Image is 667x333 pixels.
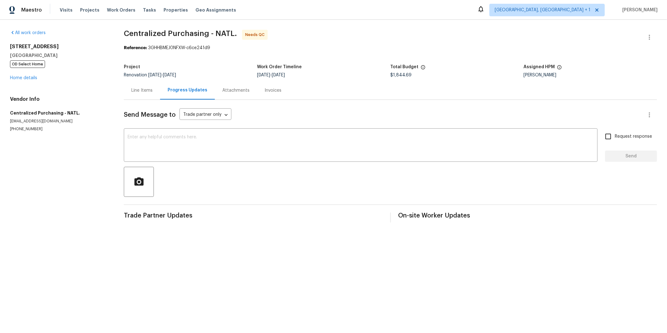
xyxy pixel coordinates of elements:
[222,87,250,94] div: Attachments
[495,7,590,13] span: [GEOGRAPHIC_DATA], [GEOGRAPHIC_DATA] + 1
[10,44,109,50] h2: [STREET_ADDRESS]
[10,110,109,116] h5: Centralized Purchasing - NATL.
[179,110,231,120] div: Trade partner only
[257,73,285,77] span: -
[80,7,99,13] span: Projects
[257,73,270,77] span: [DATE]
[10,31,46,35] a: All work orders
[124,46,147,50] b: Reference:
[272,73,285,77] span: [DATE]
[10,119,109,124] p: [EMAIL_ADDRESS][DOMAIN_NAME]
[148,73,161,77] span: [DATE]
[124,112,176,118] span: Send Message to
[524,65,555,69] h5: Assigned HPM
[398,213,657,219] span: On-site Worker Updates
[124,30,237,37] span: Centralized Purchasing - NATL.
[163,73,176,77] span: [DATE]
[557,65,562,73] span: The hpm assigned to this work order.
[10,126,109,132] p: [PHONE_NUMBER]
[124,65,140,69] h5: Project
[245,32,267,38] span: Needs QC
[10,76,37,80] a: Home details
[10,60,45,68] span: OD Select Home
[257,65,302,69] h5: Work Order Timeline
[143,8,156,12] span: Tasks
[391,73,412,77] span: $1,844.69
[107,7,135,13] span: Work Orders
[124,45,657,51] div: 3GHHBMEJ0NFXW-c6ce241d9
[195,7,236,13] span: Geo Assignments
[10,96,109,102] h4: Vendor Info
[21,7,42,13] span: Maestro
[60,7,73,13] span: Visits
[131,87,153,94] div: Line Items
[524,73,657,77] div: [PERSON_NAME]
[148,73,176,77] span: -
[124,213,383,219] span: Trade Partner Updates
[164,7,188,13] span: Properties
[168,87,207,93] div: Progress Updates
[620,7,658,13] span: [PERSON_NAME]
[124,73,176,77] span: Renovation
[421,65,426,73] span: The total cost of line items that have been proposed by Opendoor. This sum includes line items th...
[615,133,652,140] span: Request response
[10,52,109,59] h5: [GEOGRAPHIC_DATA]
[265,87,281,94] div: Invoices
[391,65,419,69] h5: Total Budget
